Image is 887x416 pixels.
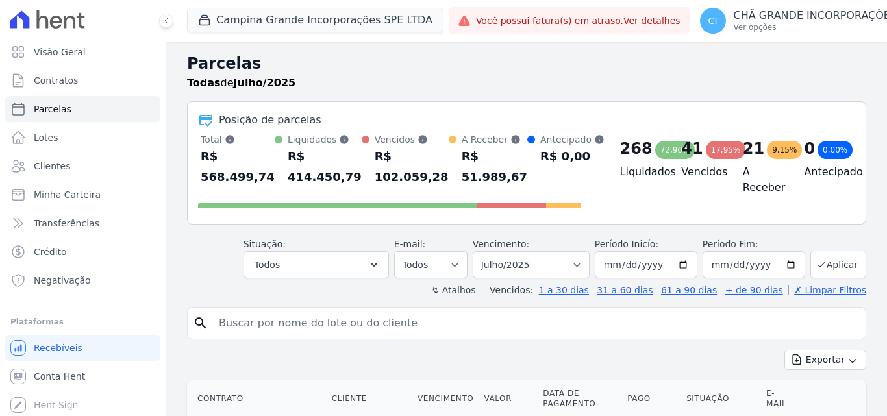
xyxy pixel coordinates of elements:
a: + de 90 dias [725,285,783,295]
a: Recebíveis [5,335,160,361]
h4: Vencidos [681,164,722,180]
strong: Todas [187,77,221,89]
button: Campina Grande Incorporações SPE LTDA [187,8,443,32]
div: Plataformas [10,314,155,330]
span: Negativação [34,274,91,287]
a: 31 a 60 dias [597,285,653,295]
div: 41 [681,138,703,159]
a: Conta Hent [5,363,160,389]
span: Visão Geral [34,45,86,58]
div: 0 [804,138,815,159]
span: Conta Hent [34,370,85,383]
div: 72,90% [655,141,695,159]
a: Ver detalhes [623,16,681,26]
span: Crédito [34,245,67,258]
input: Buscar por nome do lote ou do cliente [211,310,860,336]
div: Antecipado [540,133,605,146]
a: Lotes [5,125,160,151]
div: 268 [620,138,653,159]
p: de [187,75,295,91]
a: 61 a 90 dias [661,285,717,295]
div: Vencidos [375,133,449,146]
div: Total [201,133,275,146]
span: Transferências [34,217,99,230]
h4: A Receber [743,164,784,195]
label: Vencimento: [473,239,529,249]
span: Lotes [34,131,58,144]
label: Vencidos: [484,285,533,295]
span: Você possui fatura(s) em atraso. [476,14,681,28]
button: Todos [244,251,389,278]
div: A Receber [462,133,527,146]
a: Negativação [5,267,160,293]
div: R$ 0,00 [540,146,605,167]
label: Período Inicío: [595,239,658,249]
label: Período Fim: [703,238,805,251]
a: Visão Geral [5,39,160,65]
div: 9,15% [767,141,802,159]
div: 17,95% [706,141,746,159]
a: Clientes [5,153,160,179]
h4: Antecipado [804,164,845,180]
i: search [193,315,208,331]
label: Situação: [244,239,286,249]
button: Aplicar [810,251,866,278]
div: 21 [743,138,764,159]
span: Clientes [34,160,70,173]
a: Crédito [5,239,160,265]
a: Contratos [5,67,160,93]
span: Minha Carteira [34,188,101,201]
h4: Liquidados [620,164,661,180]
span: Parcelas [34,103,71,116]
div: Liquidados [288,133,362,146]
div: R$ 414.450,79 [288,146,362,188]
div: R$ 568.499,74 [201,146,275,188]
a: 1 a 30 dias [539,285,589,295]
h2: Parcelas [187,52,866,75]
span: Contratos [34,74,78,87]
span: Recebíveis [34,341,82,354]
div: R$ 102.059,28 [375,146,449,188]
button: Exportar [784,350,866,370]
div: 0,00% [818,141,853,159]
div: Posição de parcelas [219,112,321,128]
div: R$ 51.989,67 [462,146,527,188]
a: Minha Carteira [5,182,160,208]
a: Parcelas [5,96,160,122]
span: Todos [255,257,280,273]
a: ✗ Limpar Filtros [788,285,866,295]
label: ↯ Atalhos [431,285,475,295]
a: Transferências [5,210,160,236]
strong: Julho/2025 [234,77,296,89]
label: E-mail: [394,239,426,249]
span: CI [708,16,718,25]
